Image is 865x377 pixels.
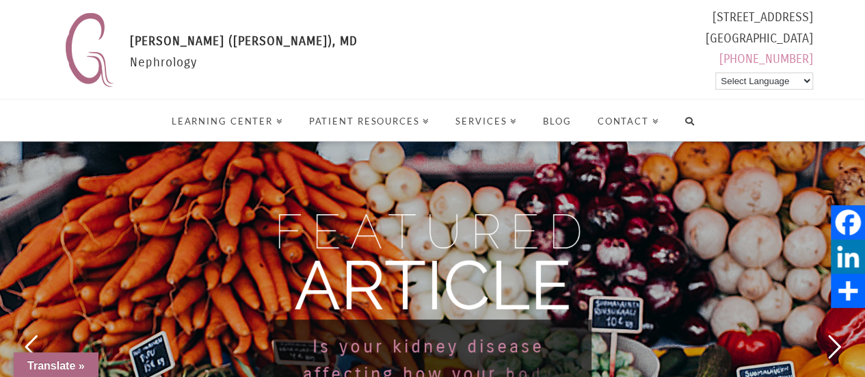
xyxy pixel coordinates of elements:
[404,333,411,361] div: i
[274,187,591,276] div: FEATURED
[719,51,813,66] a: [PHONE_NUMBER]
[59,7,120,92] img: Nephrology
[598,117,659,126] span: Contact
[706,70,813,92] div: Powered by
[584,100,671,141] a: Contact
[479,333,486,361] div: i
[442,100,529,141] a: Services
[320,333,331,361] div: s
[411,333,423,361] div: d
[831,205,865,239] a: Facebook
[497,333,509,361] div: e
[529,100,584,141] a: Blog
[831,239,865,274] a: LinkedIn
[312,333,320,361] div: I
[448,333,459,361] div: y
[532,333,544,361] div: e
[486,333,497,361] div: s
[339,333,350,361] div: y
[543,117,572,126] span: Blog
[509,333,521,361] div: a
[521,333,532,361] div: s
[423,333,436,361] div: n
[436,333,448,361] div: e
[27,360,85,372] span: Translate »
[363,333,375,361] div: u
[706,7,813,75] div: [STREET_ADDRESS] [GEOGRAPHIC_DATA]
[294,241,572,330] div: ARTICLE
[455,117,517,126] span: Services
[467,333,479,361] div: d
[309,117,429,126] span: Patient Resources
[715,73,813,90] select: Language Translate Widget
[130,31,358,92] div: Nephrology
[295,100,442,141] a: Patient Resources
[350,333,363,361] div: o
[392,333,404,361] div: k
[172,117,283,126] span: Learning Center
[375,333,384,361] div: r
[158,100,295,141] a: Learning Center
[130,34,358,49] span: [PERSON_NAME] ([PERSON_NAME]), MD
